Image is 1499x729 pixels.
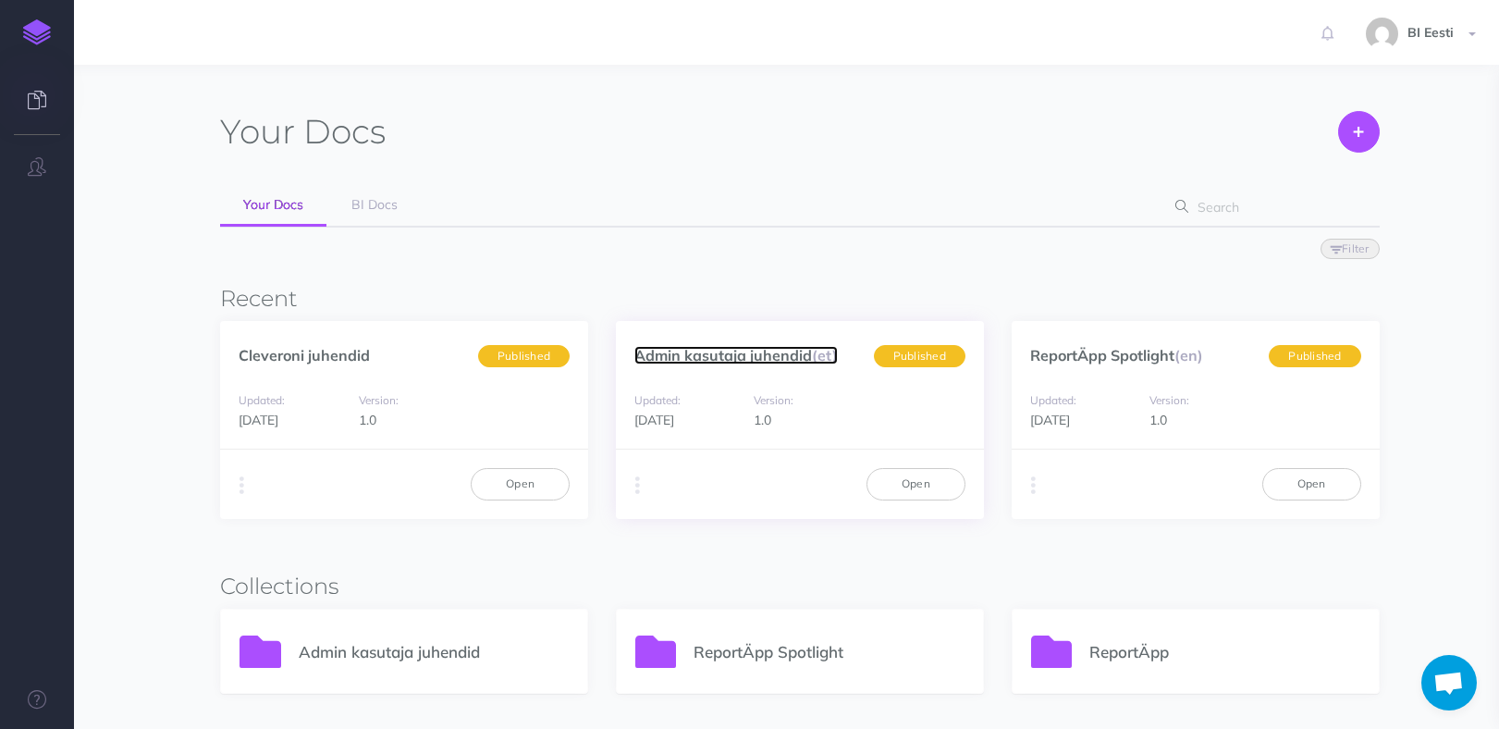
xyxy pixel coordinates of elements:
a: ReportÄpp Spotlight(en) [1030,346,1203,364]
span: (et) [812,346,838,364]
small: Version: [359,393,399,407]
h3: Collections [220,575,1379,599]
p: Admin kasutaja juhendid [299,639,570,664]
small: Updated: [1030,393,1076,407]
img: icon-folder.svg [635,636,677,668]
span: 1.0 [754,412,771,428]
span: [DATE] [634,412,674,428]
span: BI Eesti [1398,24,1463,41]
a: Your Docs [220,185,326,227]
p: ReportÄpp [1089,639,1360,664]
span: [DATE] [1030,412,1070,428]
a: Open [1262,468,1361,500]
div: Open chat [1421,655,1477,710]
a: Admin kasutaja juhendid(et) [634,346,838,364]
i: More actions [240,473,244,499]
span: (en) [1174,346,1203,364]
span: Your [220,111,295,152]
img: 9862dc5e82047a4d9ba6d08c04ce6da6.jpg [1366,18,1398,50]
small: Updated: [634,393,681,407]
a: BI Docs [328,185,421,226]
img: icon-folder.svg [240,636,281,668]
i: More actions [635,473,640,499]
span: Your Docs [243,196,303,213]
i: More actions [1031,473,1036,499]
img: logo-mark.svg [23,19,51,45]
span: [DATE] [239,412,278,428]
small: Version: [1149,393,1189,407]
button: Filter [1321,239,1380,259]
a: Open [866,468,965,500]
h3: Recent [220,287,1379,311]
p: ReportÄpp Spotlight [694,639,965,664]
span: 1.0 [1149,412,1167,428]
img: icon-folder.svg [1031,636,1073,668]
span: BI Docs [351,196,398,213]
h1: Docs [220,111,386,153]
small: Updated: [239,393,285,407]
a: Cleveroni juhendid [239,346,370,364]
small: Version: [754,393,793,407]
span: 1.0 [359,412,376,428]
a: Open [471,468,570,500]
input: Search [1192,191,1350,224]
